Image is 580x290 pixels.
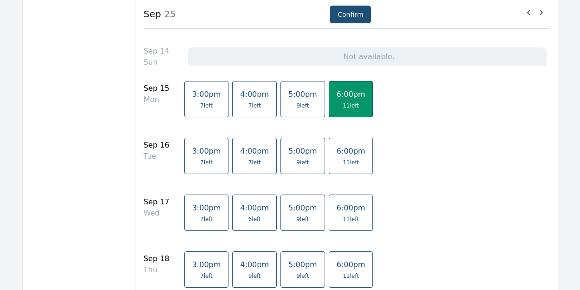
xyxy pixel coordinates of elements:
[296,102,309,109] span: 9 left
[337,90,365,99] span: 6:00pm
[200,102,213,109] span: 7 left
[143,208,169,219] div: Wed
[343,272,359,280] span: 11 left
[296,216,309,223] span: 9 left
[200,272,213,280] span: 7 left
[192,203,221,212] span: 3:00pm
[288,147,317,155] span: 5:00pm
[143,94,169,105] div: Mon
[288,260,317,269] span: 5:00pm
[161,8,176,20] span: 25
[143,46,169,57] div: Sep 14
[330,6,371,23] button: Confirm
[337,147,365,155] span: 6:00pm
[248,272,261,280] span: 9 left
[240,147,269,155] span: 4:00pm
[240,90,269,99] span: 4:00pm
[143,83,169,94] div: Sep 15
[343,102,359,109] span: 11 left
[337,203,365,212] span: 6:00pm
[143,196,169,208] div: Sep 17
[143,8,161,20] strong: Sep
[188,47,547,66] div: Not available.
[200,159,213,166] span: 7 left
[143,57,169,68] div: Sun
[143,264,169,276] div: Thu
[296,159,309,166] span: 9 left
[248,216,261,223] span: 6 left
[248,159,261,166] span: 7 left
[200,216,213,223] span: 7 left
[240,260,269,269] span: 4:00pm
[143,253,169,264] div: Sep 18
[248,102,261,109] span: 7 left
[343,216,359,223] span: 11 left
[143,140,169,151] div: Sep 16
[192,90,221,99] span: 3:00pm
[337,260,365,269] span: 6:00pm
[288,90,317,99] span: 5:00pm
[192,260,221,269] span: 3:00pm
[296,272,309,280] span: 9 left
[343,159,359,166] span: 11 left
[192,147,221,155] span: 3:00pm
[143,151,169,162] div: Tue
[240,203,269,212] span: 4:00pm
[288,203,317,212] span: 5:00pm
